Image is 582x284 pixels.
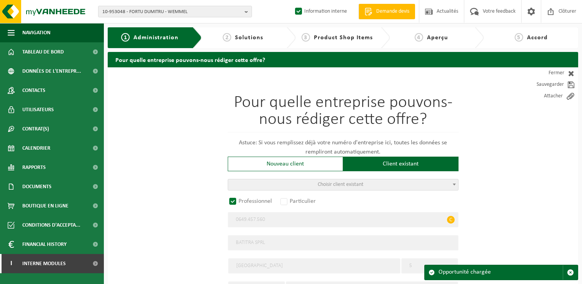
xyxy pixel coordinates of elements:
[108,52,578,67] h2: Pour quelle entreprise pouvons-nous rédiger cette offre?
[427,35,448,41] span: Aperçu
[228,138,459,157] p: Astuce: Si vous remplissez déjà votre numéro d'entreprise ici, toutes les données se rempliront a...
[509,79,578,90] a: Sauvegarder
[22,216,80,235] span: Conditions d'accepta...
[447,216,455,224] span: C
[515,33,523,42] span: 5
[98,6,252,17] button: 10-953048 - FORTU DUMITRU - WEMMEL
[228,212,459,227] input: Numéro d'entreprise
[527,35,548,41] span: Accord
[439,265,563,280] div: Opportunité chargée
[22,158,46,177] span: Rapports
[359,4,415,19] a: Demande devis
[228,94,459,132] h1: Pour quelle entreprise pouvons-nous rédiger cette offre?
[415,33,423,42] span: 4
[228,196,274,207] label: Professionnel
[302,33,310,42] span: 3
[22,100,54,119] span: Utilisateurs
[121,33,130,42] span: 1
[394,33,469,42] a: 4Aperçu
[8,254,15,273] span: I
[235,35,263,41] span: Solutions
[509,67,578,79] a: Fermer
[228,157,343,171] div: Nouveau client
[102,6,242,18] span: 10-953048 - FORTU DUMITRU - WEMMEL
[133,35,178,41] span: Administration
[374,8,411,15] span: Demande devis
[509,90,578,102] a: Attacher
[22,254,66,273] span: Interne modules
[318,182,364,187] span: Choisir client existant
[223,33,231,42] span: 2
[294,6,347,17] label: Information interne
[279,196,318,207] label: Particulier
[401,258,458,274] input: Numéro
[22,119,49,139] span: Contrat(s)
[206,33,281,42] a: 2Solutions
[22,196,68,216] span: Boutique en ligne
[22,235,67,254] span: Financial History
[113,33,187,42] a: 1Administration
[22,177,52,196] span: Documents
[228,258,400,274] input: Rue
[22,23,50,42] span: Navigation
[488,33,574,42] a: 5Accord
[343,157,459,171] div: Client existant
[228,235,459,251] input: Nom
[22,42,64,62] span: Tableau de bord
[22,81,45,100] span: Contacts
[314,35,373,41] span: Product Shop Items
[22,62,81,81] span: Données de l'entrepr...
[22,139,50,158] span: Calendrier
[300,33,375,42] a: 3Product Shop Items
